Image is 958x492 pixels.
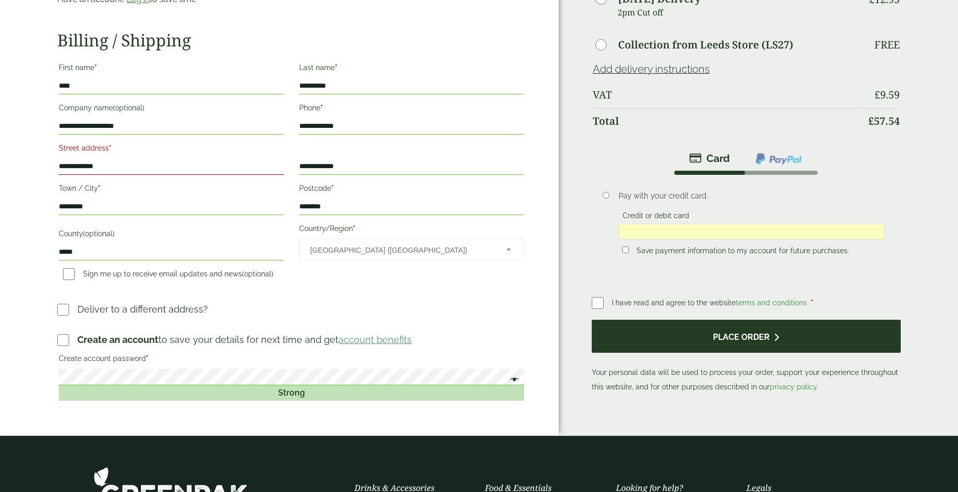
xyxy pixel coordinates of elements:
abbr: required [320,104,323,112]
span: £ [868,114,874,128]
img: stripe.png [689,152,730,165]
label: Last name [299,60,524,78]
abbr: required [109,144,111,152]
iframe: Secure card payment input frame [622,227,882,236]
abbr: required [335,63,337,72]
input: Sign me up to receive email updates and news(optional) [63,268,75,280]
span: Country/Region [299,239,524,260]
span: (optional) [242,270,273,278]
strong: Create an account [77,334,158,345]
label: Country/Region [299,221,524,239]
bdi: 9.59 [874,88,900,102]
label: Collection from Leeds Store (LS27) [618,40,793,50]
label: Street address [59,141,284,158]
th: VAT [593,83,860,107]
label: Save payment information to my account for future purchases. [632,247,853,258]
label: Sign me up to receive email updates and news [59,270,278,281]
abbr: required [811,299,814,307]
p: Your personal data will be used to process your order, support your experience throughout this we... [592,320,900,395]
a: privacy policy [770,383,817,391]
p: Free [874,39,900,51]
abbr: required [98,184,101,192]
a: terms and conditions [736,299,807,307]
label: First name [59,60,284,78]
button: Place order [592,320,900,353]
a: account benefits [338,334,412,345]
span: £ [874,88,880,102]
span: I have read and agree to the website [612,299,809,307]
h2: Billing / Shipping [57,30,526,50]
span: (optional) [113,104,144,112]
abbr: required [353,224,355,233]
a: Add delivery instructions [593,63,710,75]
abbr: required [94,63,97,72]
label: Company name [59,101,284,118]
label: Create account password [59,351,524,369]
label: Postcode [299,181,524,199]
span: (optional) [83,229,115,238]
label: Credit or debit card [619,211,693,223]
p: Pay with your credit card. [619,190,885,202]
img: ppcp-gateway.png [755,152,803,166]
abbr: required [146,354,149,363]
p: to save your details for next time and get [77,333,412,347]
label: Phone [299,101,524,118]
th: Total [593,108,860,134]
div: Strong [59,385,524,401]
label: Town / City [59,181,284,199]
span: United Kingdom (UK) [310,239,493,261]
bdi: 57.54 [868,114,900,128]
label: County [59,226,284,244]
abbr: required [331,184,334,192]
p: Deliver to a different address? [77,302,208,316]
p: 2pm Cut off [618,5,860,20]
